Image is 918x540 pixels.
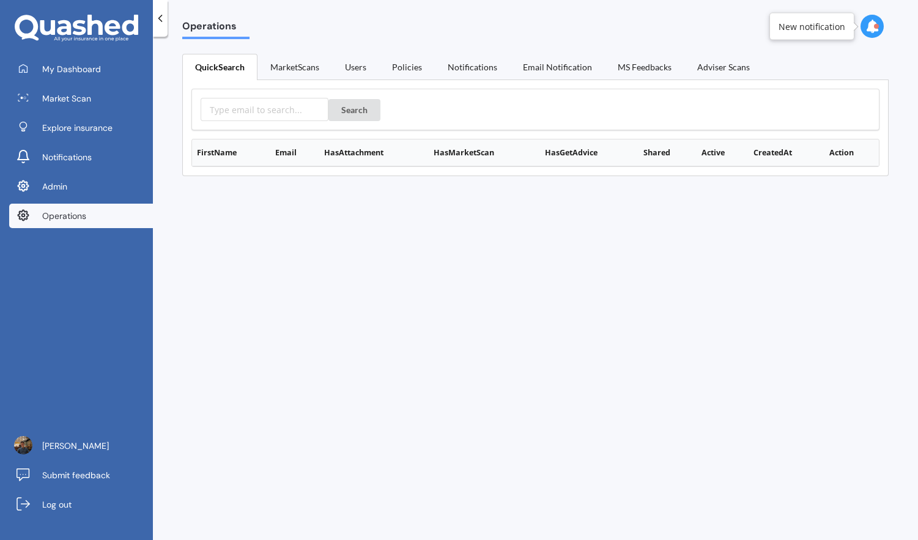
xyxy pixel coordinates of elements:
[379,54,435,80] a: Policies
[684,54,763,80] a: Adviser Scans
[192,139,270,166] th: FirstName
[540,139,639,166] th: HasGetAdvice
[429,139,540,166] th: HasMarketScan
[201,98,328,121] input: Type email to search...
[257,54,332,80] a: MarketScans
[749,139,825,166] th: CreatedAt
[270,139,319,166] th: Email
[9,174,153,199] a: Admin
[42,151,92,163] span: Notifications
[779,20,845,32] div: New notification
[9,57,153,81] a: My Dashboard
[9,204,153,228] a: Operations
[42,469,110,481] span: Submit feedback
[182,20,250,37] span: Operations
[332,54,379,80] a: Users
[9,463,153,487] a: Submit feedback
[14,436,32,454] img: ACg8ocJLa-csUtcL-80ItbA20QSwDJeqfJvWfn8fgM9RBEIPTcSLDHdf=s96-c
[9,145,153,169] a: Notifications
[328,99,380,121] button: Search
[42,210,86,222] span: Operations
[9,492,153,517] a: Log out
[42,92,91,105] span: Market Scan
[9,434,153,458] a: [PERSON_NAME]
[9,86,153,111] a: Market Scan
[319,139,429,166] th: HasAttachment
[825,139,879,166] th: Action
[697,139,749,166] th: Active
[9,116,153,140] a: Explore insurance
[42,63,101,75] span: My Dashboard
[639,139,697,166] th: Shared
[42,122,113,134] span: Explore insurance
[42,180,67,193] span: Admin
[435,54,510,80] a: Notifications
[42,498,72,511] span: Log out
[605,54,684,80] a: MS Feedbacks
[42,440,109,452] span: [PERSON_NAME]
[510,54,605,80] a: Email Notification
[182,54,257,80] a: QuickSearch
